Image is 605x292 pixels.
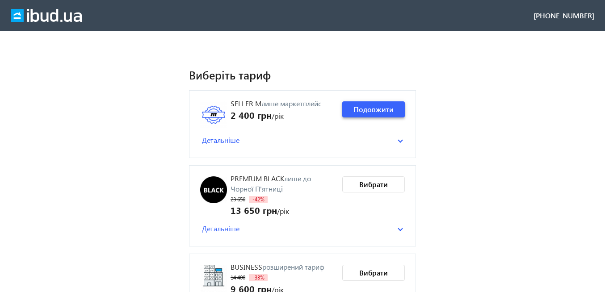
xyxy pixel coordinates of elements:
[231,274,245,281] span: 14 400
[359,179,388,189] span: Вибрати
[342,265,405,281] button: Вибрати
[249,274,268,281] span: -33%
[231,262,262,271] span: Business
[231,204,277,216] span: 13 650 грн
[11,9,82,22] img: ibud_full_logo_white.svg
[231,196,245,203] span: 23 650
[189,67,416,83] h1: Виберіть тариф
[200,101,227,128] img: Seller M
[202,224,239,234] span: Детальніше
[342,101,405,117] button: Подовжити
[231,204,335,216] div: /рік
[342,176,405,192] button: Вибрати
[262,262,324,271] span: розширений тариф
[200,265,227,292] img: Business
[231,174,311,193] span: лише до Чорної П'ятниці
[231,108,321,121] div: /рік
[249,196,268,203] span: -42%
[231,108,272,121] span: 2 400 грн
[534,11,594,21] div: [PHONE_NUMBER]
[200,133,405,147] mat-expansion-panel-header: Детальніше
[202,135,239,145] span: Детальніше
[231,174,284,183] span: PREMIUM BLACK
[200,176,227,203] img: PREMIUM BLACK
[359,268,388,278] span: Вибрати
[261,99,321,108] span: лише маркетплейс
[353,104,394,114] span: Подовжити
[231,99,261,108] span: Seller M
[200,222,405,235] mat-expansion-panel-header: Детальніше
